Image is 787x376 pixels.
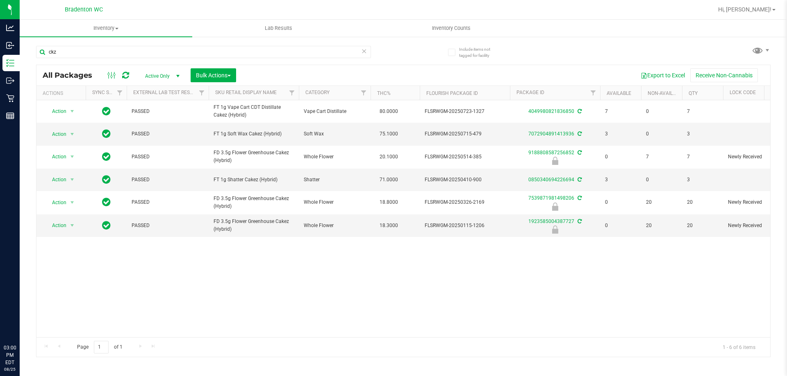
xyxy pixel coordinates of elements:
span: Bulk Actions [196,72,231,79]
span: 0 [605,222,636,230]
span: 0 [605,153,636,161]
span: select [67,197,77,208]
a: THC% [377,90,391,96]
span: 7 [605,108,636,115]
span: Newly Received [728,198,780,206]
span: 3 [687,176,718,184]
span: PASSED [132,130,204,138]
a: Filter [113,86,127,100]
span: 20 [687,198,718,206]
span: Action [45,128,67,140]
a: Inventory [20,20,192,37]
a: Non-Available [648,90,684,96]
span: FD 3.5g Flower Greenhouse Cakez (Hybrid) [214,218,294,233]
span: 71.0000 [375,174,402,186]
span: Soft Wax [304,130,366,138]
span: select [67,106,77,117]
span: Sync from Compliance System [576,150,582,155]
span: 18.8000 [375,196,402,208]
input: 1 [94,341,109,353]
a: Inventory Counts [365,20,537,37]
span: Clear [361,46,367,56]
span: 3 [605,176,636,184]
span: Page of 1 [70,341,129,353]
a: 7539871981498206 [528,195,574,201]
span: select [67,151,77,162]
span: Action [45,151,67,162]
span: FLSRWGM-20250410-900 [425,176,505,184]
span: Action [45,220,67,231]
span: 20.1000 [375,151,402,163]
inline-svg: Reports [6,112,14,120]
span: Whole Flower [304,222,366,230]
span: PASSED [132,176,204,184]
inline-svg: Retail [6,94,14,102]
span: Vape Cart Distillate [304,108,366,115]
span: FD 3.5g Flower Greenhouse Cakez (Hybrid) [214,149,294,164]
span: In Sync [102,106,111,117]
span: select [67,174,77,185]
span: Include items not tagged for facility [459,46,500,59]
div: Newly Received [509,203,601,211]
p: 03:00 PM EDT [4,344,16,366]
span: FT 1g Shatter Cakez (Hybrid) [214,176,294,184]
a: 0850340694226694 [528,177,574,182]
inline-svg: Analytics [6,24,14,32]
span: Hi, [PERSON_NAME]! [718,6,771,13]
span: In Sync [102,128,111,140]
a: Package ID [516,90,544,95]
iframe: Resource center [8,311,33,335]
a: Lab Results [192,20,365,37]
span: FLSRWGM-20250115-1206 [425,222,505,230]
span: Whole Flower [304,198,366,206]
span: 80.0000 [375,106,402,117]
button: Bulk Actions [191,68,236,82]
span: Action [45,106,67,117]
span: PASSED [132,198,204,206]
span: All Packages [43,71,100,80]
span: PASSED [132,222,204,230]
span: Bradenton WC [65,6,103,13]
span: 0 [646,130,677,138]
a: 1923585004387727 [528,218,574,224]
span: 0 [646,176,677,184]
span: FT 1g Vape Cart CDT Distillate Cakez (Hybrid) [214,104,294,119]
a: Lock Code [730,90,756,95]
span: 0 [605,198,636,206]
span: 75.1000 [375,128,402,140]
button: Export to Excel [635,68,690,82]
span: 20 [646,198,677,206]
a: Qty [689,90,698,96]
span: Sync from Compliance System [576,218,582,224]
div: Actions [43,90,82,96]
a: Category [305,90,330,95]
a: Filter [357,86,371,100]
button: Receive Non-Cannabis [690,68,758,82]
inline-svg: Outbound [6,77,14,85]
span: FLSRWGM-20250326-2169 [425,198,505,206]
span: In Sync [102,151,111,162]
span: Whole Flower [304,153,366,161]
div: Newly Received [509,157,601,165]
div: Newly Received [509,225,601,234]
span: In Sync [102,220,111,231]
span: Sync from Compliance System [576,131,582,137]
span: select [67,128,77,140]
span: FD 3.5g Flower Greenhouse Cakez (Hybrid) [214,195,294,210]
span: Sync from Compliance System [576,177,582,182]
inline-svg: Inbound [6,41,14,50]
span: Sync from Compliance System [576,195,582,201]
span: 7 [687,108,718,115]
span: 7 [687,153,718,161]
inline-svg: Inventory [6,59,14,67]
span: Sync from Compliance System [576,108,582,114]
span: FLSRWGM-20250514-385 [425,153,505,161]
span: 3 [687,130,718,138]
a: Filter [195,86,209,100]
span: Newly Received [728,153,780,161]
span: Action [45,197,67,208]
span: Inventory Counts [421,25,482,32]
span: Shatter [304,176,366,184]
span: 18.3000 [375,220,402,232]
a: 9188808587256852 [528,150,574,155]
